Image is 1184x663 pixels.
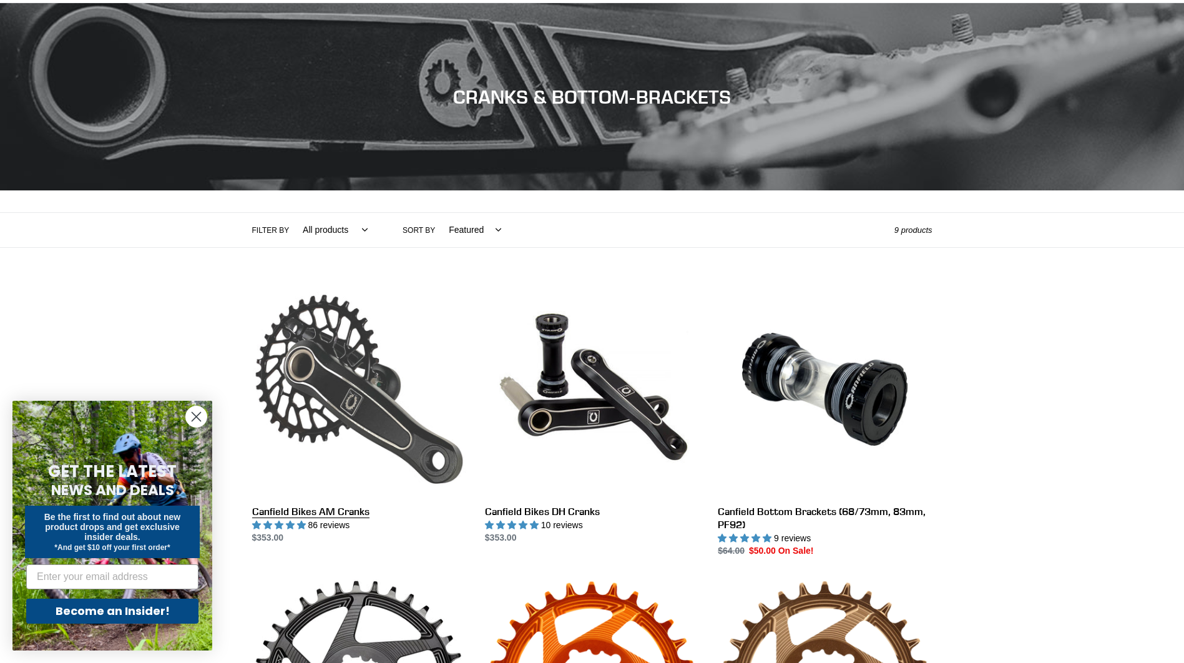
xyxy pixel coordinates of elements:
[48,460,177,483] span: GET THE LATEST
[403,225,435,236] label: Sort by
[453,86,731,108] span: CRANKS & BOTTOM-BRACKETS
[185,406,207,428] button: Close dialog
[26,599,198,624] button: Become an Insider!
[54,543,170,552] span: *And get $10 off your first order*
[51,480,174,500] span: NEWS AND DEALS
[894,225,932,235] span: 9 products
[26,564,198,589] input: Enter your email address
[44,512,181,542] span: Be the first to find out about new product drops and get exclusive insider deals.
[252,225,290,236] label: Filter by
